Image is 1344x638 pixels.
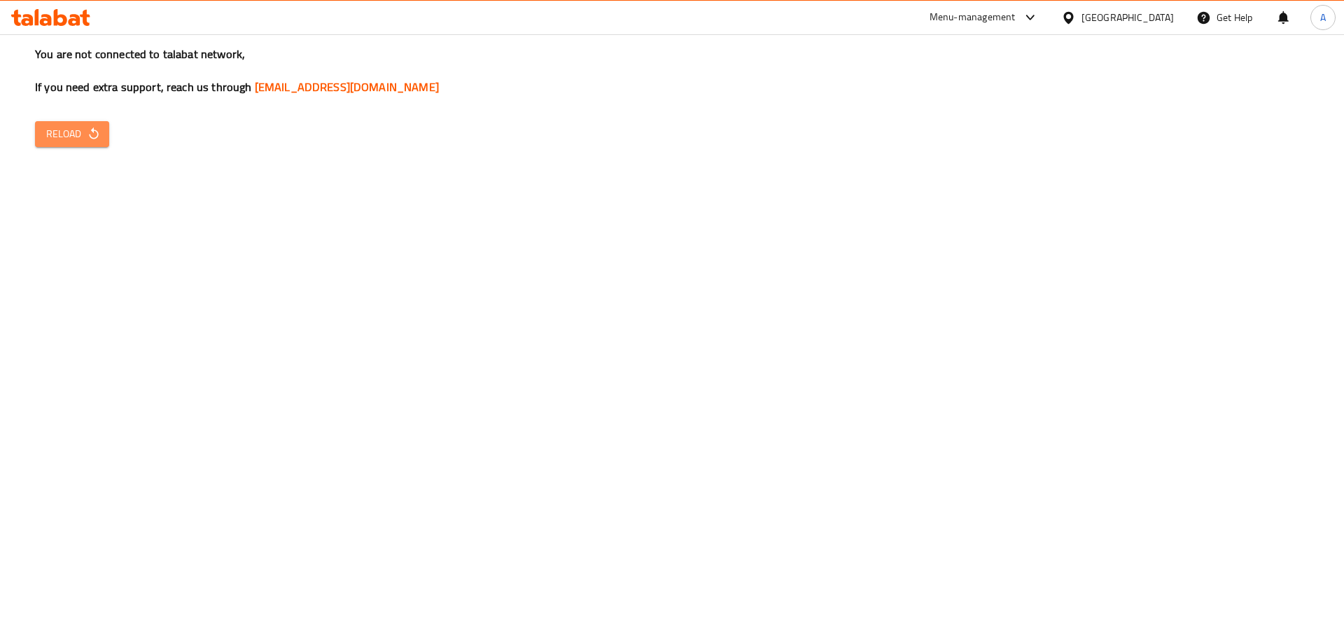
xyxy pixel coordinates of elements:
[35,121,109,147] button: Reload
[1081,10,1174,25] div: [GEOGRAPHIC_DATA]
[1320,10,1326,25] span: A
[930,9,1016,26] div: Menu-management
[35,46,1309,95] h3: You are not connected to talabat network, If you need extra support, reach us through
[255,76,439,97] a: [EMAIL_ADDRESS][DOMAIN_NAME]
[46,125,98,143] span: Reload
